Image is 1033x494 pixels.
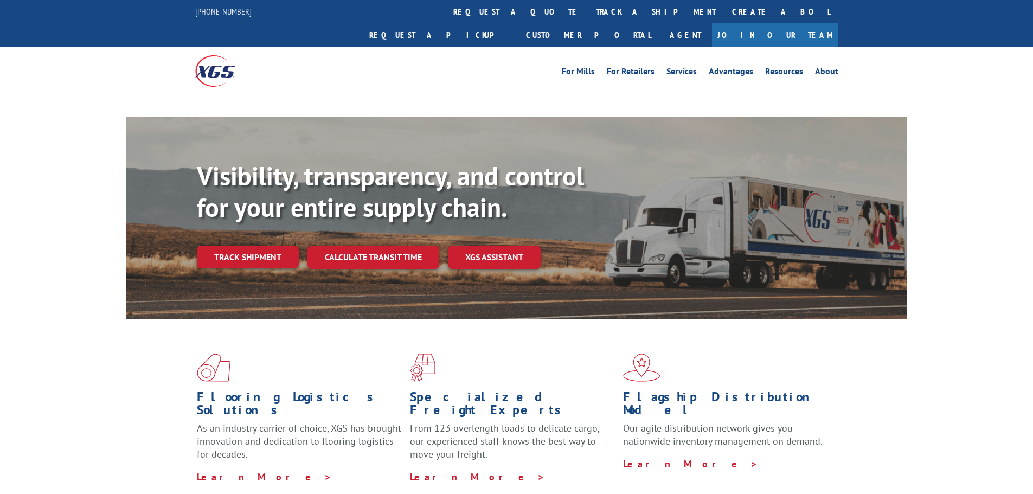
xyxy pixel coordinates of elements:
[410,390,615,422] h1: Specialized Freight Experts
[623,354,660,382] img: xgs-icon-flagship-distribution-model-red
[197,471,332,483] a: Learn More >
[623,458,758,470] a: Learn More >
[623,390,828,422] h1: Flagship Distribution Model
[815,67,838,79] a: About
[712,23,838,47] a: Join Our Team
[448,246,541,269] a: XGS ASSISTANT
[562,67,595,79] a: For Mills
[197,354,230,382] img: xgs-icon-total-supply-chain-intelligence-red
[666,67,697,79] a: Services
[195,6,252,17] a: [PHONE_NUMBER]
[307,246,439,269] a: Calculate transit time
[197,422,401,460] span: As an industry carrier of choice, XGS has brought innovation and dedication to flooring logistics...
[607,67,655,79] a: For Retailers
[410,354,435,382] img: xgs-icon-focused-on-flooring-red
[659,23,712,47] a: Agent
[518,23,659,47] a: Customer Portal
[197,390,402,422] h1: Flooring Logistics Solutions
[361,23,518,47] a: Request a pickup
[197,246,299,268] a: Track shipment
[197,159,584,224] b: Visibility, transparency, and control for your entire supply chain.
[410,471,545,483] a: Learn More >
[410,422,615,470] p: From 123 overlength loads to delicate cargo, our experienced staff knows the best way to move you...
[623,422,823,447] span: Our agile distribution network gives you nationwide inventory management on demand.
[709,67,753,79] a: Advantages
[765,67,803,79] a: Resources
